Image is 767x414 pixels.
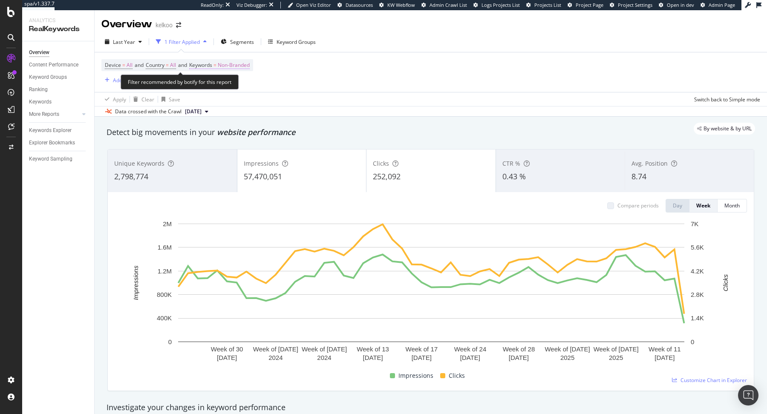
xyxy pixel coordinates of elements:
span: 57,470,051 [244,171,282,181]
text: 0 [168,338,172,345]
text: 0 [691,338,694,345]
text: [DATE] [509,354,529,361]
text: 400K [157,314,172,322]
span: Projects List [534,2,561,8]
div: Ranking [29,85,48,94]
a: Content Performance [29,60,88,69]
a: Admin Page [701,2,735,9]
text: 1.2M [158,267,172,275]
span: Admin Page [709,2,735,8]
button: Switch back to Simple mode [691,92,760,106]
span: Device [105,61,121,69]
div: Analytics [29,17,87,24]
span: = [166,61,169,69]
div: Viz Debugger: [236,2,267,9]
span: Logs Projects List [482,2,520,8]
span: Unique Keywords [114,159,164,167]
div: ReadOnly: [201,2,224,9]
span: Datasources [346,2,373,8]
text: 2025 [560,354,574,361]
span: Impressions [398,371,433,381]
text: [DATE] [217,354,237,361]
text: 5.6K [691,244,704,251]
a: Projects List [526,2,561,9]
text: Week of [DATE] [253,345,298,353]
span: Admin Crawl List [430,2,467,8]
button: [DATE] [182,106,212,117]
div: Compare periods [617,202,659,209]
span: CTR % [502,159,520,167]
div: Investigate your changes in keyword performance [107,402,755,413]
a: Project Page [568,2,603,9]
div: Content Performance [29,60,78,69]
div: Keywords [29,98,52,106]
text: Week of 30 [211,345,243,353]
span: All [170,59,176,71]
text: Week of 17 [406,345,438,353]
button: Clear [130,92,154,106]
a: Datasources [337,2,373,9]
a: Open Viz Editor [288,2,331,9]
span: Customize Chart in Explorer [680,377,747,384]
svg: A chart. [115,219,747,368]
span: Country [146,61,164,69]
span: Project Settings [618,2,652,8]
a: Keyword Groups [29,73,88,82]
span: Segments [230,38,254,46]
button: 1 Filter Applied [153,35,210,49]
div: Filter recommended by botify for this report [121,75,239,89]
text: Week of [DATE] [594,345,639,353]
div: More Reports [29,110,59,119]
text: Week of 24 [454,345,487,353]
a: Open in dev [659,2,694,9]
div: Keyword Groups [29,73,67,82]
a: Keywords [29,98,88,106]
span: Clicks [373,159,389,167]
button: Last Year [101,35,145,49]
text: Week of 11 [649,345,681,353]
text: Week of 13 [357,345,389,353]
span: Open Viz Editor [296,2,331,8]
span: All [127,59,133,71]
a: Customize Chart in Explorer [672,377,747,384]
text: [DATE] [655,354,675,361]
div: Add Filter [113,77,136,84]
div: Week [696,202,710,209]
text: [DATE] [412,354,432,361]
text: Week of [DATE] [545,345,590,353]
text: 1.4K [691,314,704,322]
a: Admin Crawl List [421,2,467,9]
text: [DATE] [363,354,383,361]
button: Apply [101,92,126,106]
div: Month [724,202,740,209]
div: Switch back to Simple mode [694,96,760,103]
div: Keyword Groups [277,38,316,46]
span: Non-Branded [218,59,250,71]
text: 2025 [609,354,623,361]
span: 252,092 [373,171,401,181]
a: Logs Projects List [473,2,520,9]
text: 4.2K [691,267,704,275]
span: and [135,61,144,69]
span: KW Webflow [387,2,415,8]
text: 7K [691,220,698,227]
div: Day [673,202,682,209]
span: = [122,61,125,69]
text: Week of [DATE] [302,345,347,353]
span: Clicks [449,371,465,381]
a: Overview [29,48,88,57]
div: Overview [29,48,49,57]
span: By website & by URL [704,126,752,131]
a: Project Settings [610,2,652,9]
div: legacy label [694,123,755,135]
span: Keywords [189,61,212,69]
button: Keyword Groups [265,35,319,49]
text: 2024 [268,354,283,361]
span: 2025 Aug. 18th [185,108,202,115]
div: Save [169,96,180,103]
a: More Reports [29,110,80,119]
text: Clicks [722,274,729,291]
text: Impressions [132,265,139,300]
div: Data crossed with the Crawl [115,108,182,115]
